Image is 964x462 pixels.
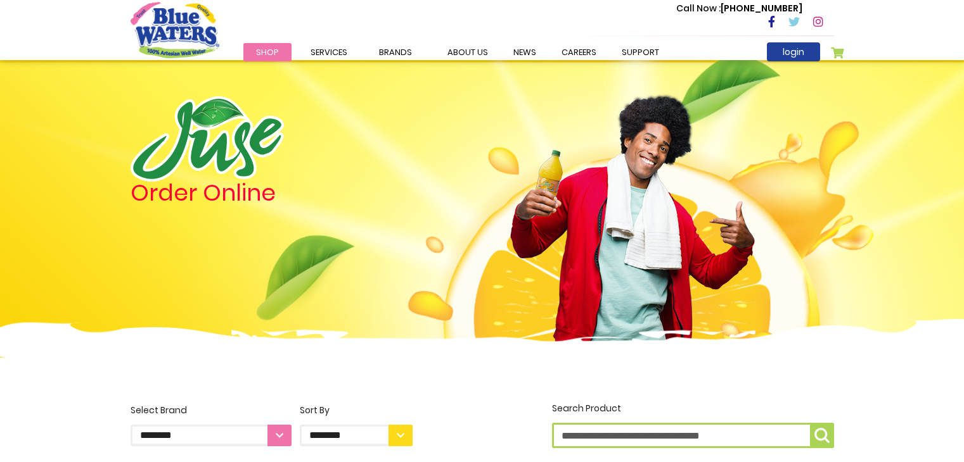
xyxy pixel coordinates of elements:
[767,42,820,61] a: login
[549,43,609,61] a: careers
[311,46,347,58] span: Services
[552,402,834,448] label: Search Product
[609,43,672,61] a: support
[501,43,549,61] a: News
[256,46,279,58] span: Shop
[810,423,834,448] button: Search Product
[131,425,292,446] select: Select Brand
[300,425,413,446] select: Sort By
[814,428,830,443] img: search-icon.png
[131,182,413,204] h4: Order Online
[131,404,292,446] label: Select Brand
[131,96,284,182] img: logo
[379,46,412,58] span: Brands
[676,2,802,15] p: [PHONE_NUMBER]
[509,73,756,344] img: man.png
[131,2,219,58] a: store logo
[552,423,834,448] input: Search Product
[676,2,721,15] span: Call Now :
[300,404,413,417] div: Sort By
[435,43,501,61] a: about us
